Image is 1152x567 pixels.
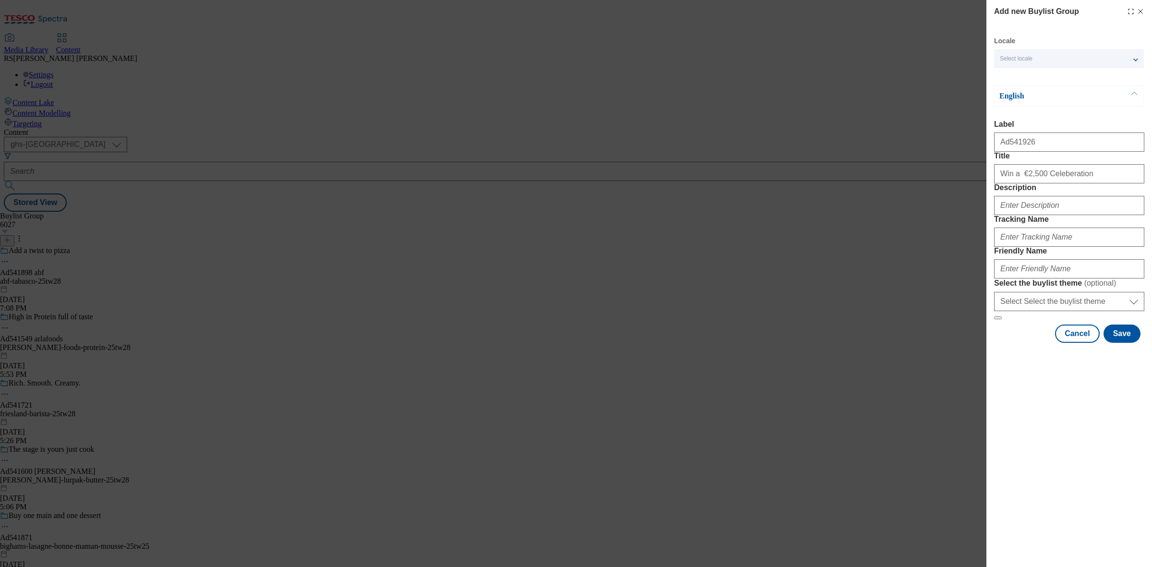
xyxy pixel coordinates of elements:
input: Enter Title [994,164,1144,183]
label: Locale [994,38,1015,44]
label: Friendly Name [994,247,1144,255]
button: Cancel [1055,325,1099,343]
input: Enter Tracking Name [994,228,1144,247]
label: Select the buylist theme [994,278,1144,288]
label: Title [994,152,1144,160]
button: Select locale [994,49,1144,68]
p: English [999,91,1100,101]
input: Enter Label [994,133,1144,152]
h4: Add new Buylist Group [994,6,1079,17]
label: Label [994,120,1144,129]
button: Save [1104,325,1140,343]
label: Description [994,183,1144,192]
span: ( optional ) [1084,279,1116,287]
span: Select locale [1000,55,1032,62]
input: Enter Description [994,196,1144,215]
input: Enter Friendly Name [994,259,1144,278]
label: Tracking Name [994,215,1144,224]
